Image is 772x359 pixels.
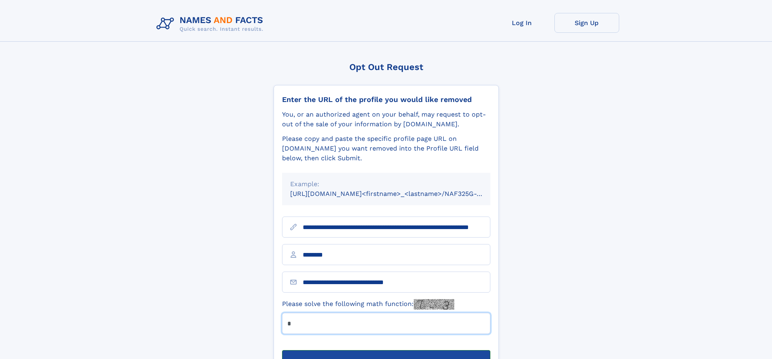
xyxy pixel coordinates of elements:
div: Enter the URL of the profile you would like removed [282,95,490,104]
div: Opt Out Request [274,62,499,72]
label: Please solve the following math function: [282,299,454,310]
img: Logo Names and Facts [153,13,270,35]
div: Example: [290,179,482,189]
small: [URL][DOMAIN_NAME]<firstname>_<lastname>/NAF325G-xxxxxxxx [290,190,506,198]
a: Sign Up [554,13,619,33]
div: Please copy and paste the specific profile page URL on [DOMAIN_NAME] you want removed into the Pr... [282,134,490,163]
div: You, or an authorized agent on your behalf, may request to opt-out of the sale of your informatio... [282,110,490,129]
a: Log In [490,13,554,33]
